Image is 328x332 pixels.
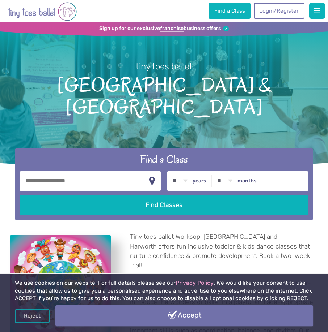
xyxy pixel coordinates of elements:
p: We use cookies on our website. For full details please see our . We would like your consent to us... [15,279,313,303]
p: Tiny toes ballet Worksop, [GEOGRAPHIC_DATA] and Harworth offers fun inclusive toddler & kids danc... [130,232,318,270]
a: Find a Class [209,3,251,19]
a: Privacy Policy [176,280,214,286]
span: [GEOGRAPHIC_DATA] & [GEOGRAPHIC_DATA] [10,73,318,118]
a: Reject [15,309,50,323]
a: Login/Register [254,3,304,19]
h2: Find a Class [20,152,309,167]
button: Find Classes [20,195,309,215]
label: months [237,178,257,184]
a: Sign up for our exclusivefranchisebusiness offers [99,25,229,32]
small: tiny toes ballet [136,61,193,72]
label: years [193,178,206,184]
a: Accept [55,305,313,326]
strong: franchise [160,25,184,32]
img: tiny toes ballet [8,1,77,22]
